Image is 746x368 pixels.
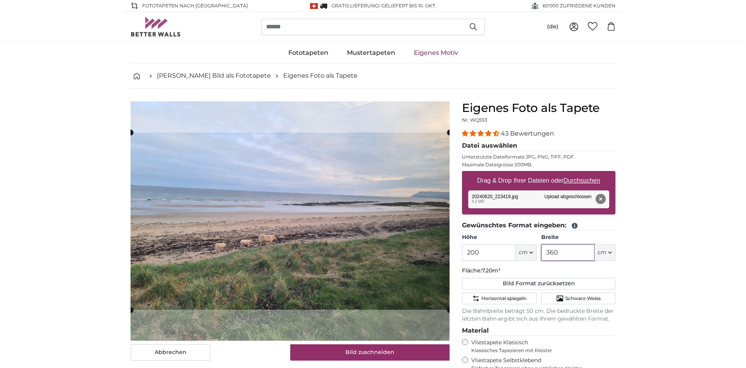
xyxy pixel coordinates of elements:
span: cm [519,249,528,256]
span: Schwarz-Weiss [565,295,601,302]
button: Abbrechen [131,344,210,361]
a: Eigenes Motiv [404,43,467,63]
span: Nr. WQ553 [462,117,487,123]
span: GRATIS Lieferung! [331,3,380,9]
a: Eigenes Foto als Tapete [283,71,357,80]
label: Höhe [462,234,536,241]
span: 43 Bewertungen [501,130,554,137]
button: Bild Format zurücksetzen [462,278,615,290]
legend: Datei auswählen [462,141,615,151]
a: Fototapeten [279,43,338,63]
span: Geliefert bis 10. Okt. [382,3,436,9]
p: Die Bahnbreite beträgt 50 cm. Die bedruckte Breite der letzten Bahn ergibt sich aus Ihrem gewählt... [462,307,615,323]
a: Mustertapeten [338,43,404,63]
button: cm [516,244,537,261]
a: [PERSON_NAME] Bild als Fototapete [157,71,271,80]
span: 4.40 stars [462,130,501,137]
button: (de) [541,20,565,34]
u: Durchsuchen [564,177,600,184]
button: Bild zuschneiden [290,344,450,361]
legend: Gewünschtes Format eingeben: [462,221,615,230]
span: cm [598,249,607,256]
h1: Eigenes Foto als Tapete [462,101,615,115]
span: Klassisches Tapezieren mit Kleister [471,347,609,354]
img: Schweiz [310,3,318,9]
span: Fototapeten nach [GEOGRAPHIC_DATA] [142,2,248,9]
button: Horizontal spiegeln [462,293,536,304]
img: Betterwalls [131,17,181,37]
label: Drag & Drop Ihrer Dateien oder [474,173,603,188]
span: - [380,3,436,9]
p: Maximale Dateigrösse 200MB. [462,162,615,168]
nav: breadcrumbs [131,63,615,89]
span: 60'000 ZUFRIEDENE KUNDEN [543,2,615,9]
legend: Material [462,326,615,336]
span: 7.20m² [482,267,500,274]
p: Fläche: [462,267,615,275]
button: cm [594,244,615,261]
button: Schwarz-Weiss [541,293,615,304]
label: Breite [541,234,615,241]
label: Vliestapete Klassisch [471,339,609,354]
span: Horizontal spiegeln [481,295,526,302]
p: Unterstützte Dateiformate JPG, PNG, TIFF, PDF. [462,154,615,160]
